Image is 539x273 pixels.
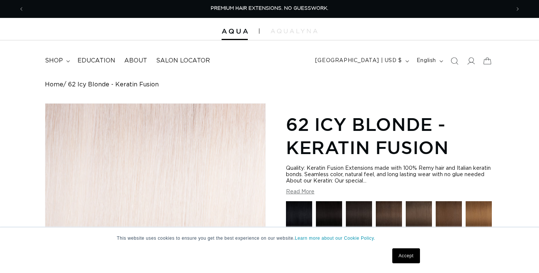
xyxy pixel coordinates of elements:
summary: shop [40,52,73,69]
p: This website uses cookies to ensure you get the best experience on our website. [117,235,422,242]
a: 1N Natural Black - Keratin Fusion [316,201,342,231]
img: 1N Natural Black - Keratin Fusion [316,201,342,227]
img: 1 Black - Keratin Fusion [286,201,312,227]
div: Quality: Keratin Fusion Extensions made with 100% Remy hair and Italian keratin bonds. Seamless c... [286,165,494,184]
a: 4 Medium Brown - Keratin Fusion [436,201,462,231]
span: 62 Icy Blonde - Keratin Fusion [68,81,159,88]
a: Accept [392,248,420,263]
img: Aqua Hair Extensions [222,29,248,34]
img: aqualyna.com [271,29,317,33]
nav: breadcrumbs [45,81,494,88]
a: About [120,52,152,69]
img: 2 Dark Brown - Keratin Fusion [376,201,402,227]
span: Salon Locator [156,57,210,65]
a: Home [45,81,63,88]
img: 6 Light Brown - Keratin Fusion [466,201,492,227]
a: Learn more about our Cookie Policy. [295,236,375,241]
img: 1B Soft Black - Keratin Fusion [346,201,372,227]
a: 4AB Medium Ash Brown - Keratin Fusion [406,201,432,231]
img: 4AB Medium Ash Brown - Keratin Fusion [406,201,432,227]
span: shop [45,57,63,65]
img: 4 Medium Brown - Keratin Fusion [436,201,462,227]
summary: Search [446,53,463,69]
a: 1 Black - Keratin Fusion [286,201,312,231]
button: Read More [286,189,314,195]
span: English [417,57,436,65]
button: Previous announcement [13,2,30,16]
a: 6 Light Brown - Keratin Fusion [466,201,492,231]
span: Education [77,57,115,65]
a: 1B Soft Black - Keratin Fusion [346,201,372,231]
span: [GEOGRAPHIC_DATA] | USD $ [315,57,402,65]
a: Salon Locator [152,52,214,69]
a: 2 Dark Brown - Keratin Fusion [376,201,402,231]
button: English [412,54,446,68]
button: [GEOGRAPHIC_DATA] | USD $ [311,54,412,68]
button: Next announcement [509,2,526,16]
a: Education [73,52,120,69]
span: About [124,57,147,65]
h1: 62 Icy Blonde - Keratin Fusion [286,113,494,159]
span: PREMIUM HAIR EXTENSIONS. NO GUESSWORK. [211,6,328,11]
